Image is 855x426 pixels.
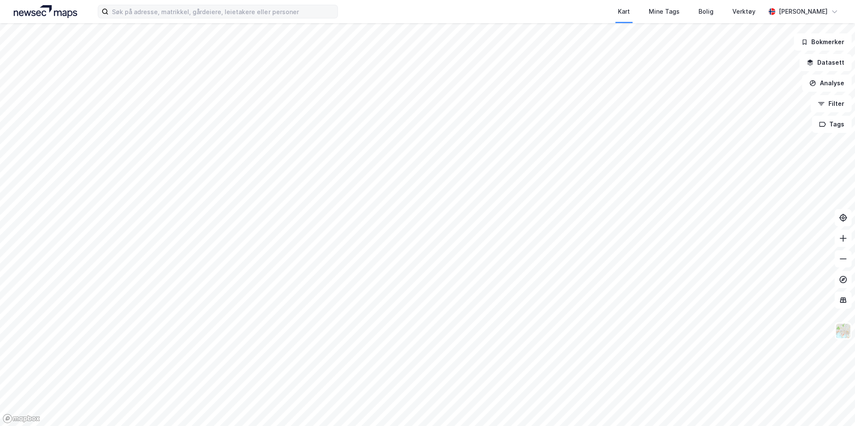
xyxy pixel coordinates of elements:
[732,6,756,17] div: Verktøy
[649,6,680,17] div: Mine Tags
[812,385,855,426] div: Kontrollprogram for chat
[698,6,714,17] div: Bolig
[812,385,855,426] iframe: Chat Widget
[618,6,630,17] div: Kart
[108,5,337,18] input: Søk på adresse, matrikkel, gårdeiere, leietakere eller personer
[14,5,77,18] img: logo.a4113a55bc3d86da70a041830d287a7e.svg
[779,6,828,17] div: [PERSON_NAME]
